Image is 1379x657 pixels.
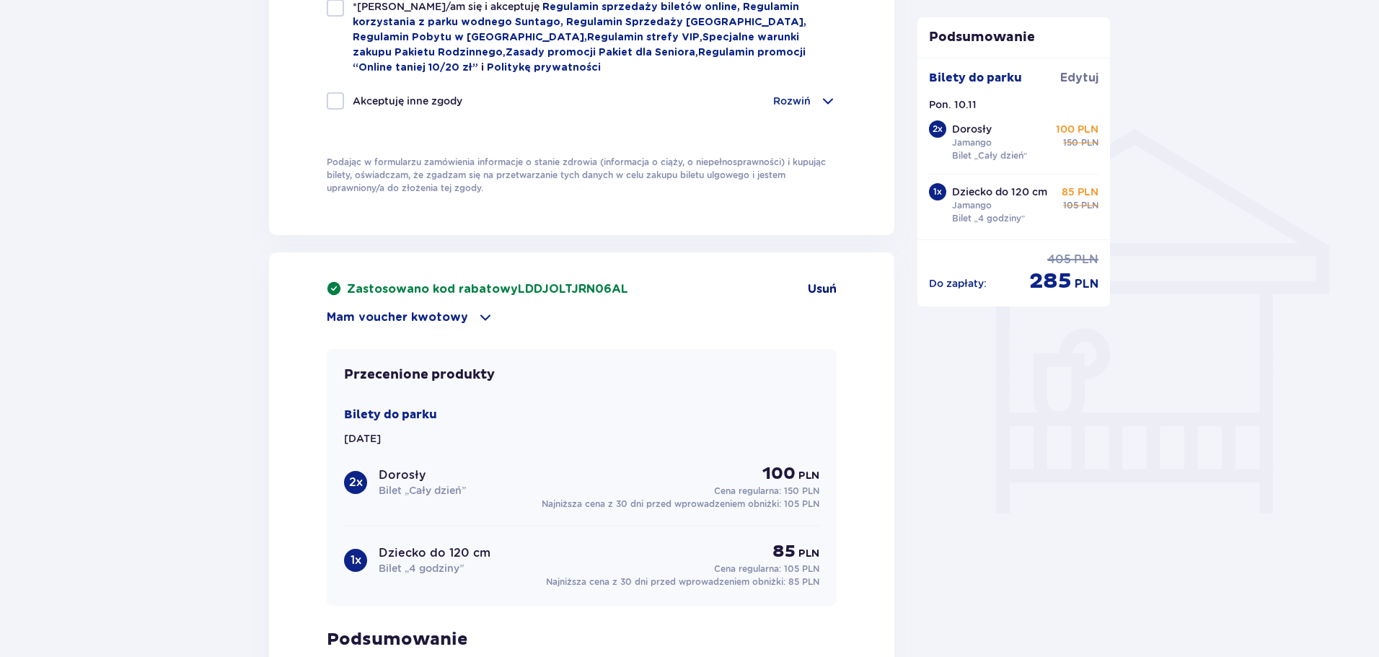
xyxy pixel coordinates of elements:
p: Dziecko do 120 cm [952,185,1047,199]
span: PLN [1075,276,1098,292]
p: 85 PLN [1062,185,1098,199]
span: Edytuj [1060,70,1098,86]
p: Dziecko do 120 cm [379,545,490,561]
a: Regulamin Sprzedaży [GEOGRAPHIC_DATA], [566,17,806,27]
div: 1 x [344,549,367,572]
p: Podsumowanie [327,629,837,651]
span: PLN [1074,252,1098,268]
p: Rozwiń [773,94,811,108]
p: Bilety do parku [929,70,1022,86]
p: Bilet „Cały dzień” [379,483,466,498]
span: i [481,63,487,73]
span: 105 [1063,199,1078,212]
p: Podając w formularzu zamówienia informacje o stanie zdrowia (informacja o ciąży, o niepełnosprawn... [327,156,837,195]
p: Bilet „4 godziny” [379,561,464,576]
p: Najniższa cena z 30 dni przed wprowadzeniem obniżki: [542,498,819,511]
p: Najniższa cena z 30 dni przed wprowadzeniem obniżki: [546,576,819,588]
a: Usuń [808,281,837,297]
div: 2 x [344,471,367,494]
p: Mam voucher kwotowy [327,309,468,325]
span: 405 [1047,252,1071,268]
p: Dorosły [379,467,426,483]
span: PLN [1081,199,1098,212]
span: 150 PLN [784,485,819,496]
span: 150 [1063,136,1078,149]
span: 85 PLN [788,576,819,587]
p: [DATE] [344,431,381,446]
p: 100 PLN [1056,122,1098,136]
p: Pon. 10.11 [929,97,977,112]
div: 2 x [929,120,946,138]
p: Cena regularna: [714,485,819,498]
span: PLN [798,547,819,561]
p: Bilet „4 godziny” [952,212,1026,225]
p: Przecenione produkty [344,366,495,384]
span: 105 PLN [784,498,819,509]
span: 85 [772,541,796,563]
span: PLN [1081,136,1098,149]
p: Podsumowanie [917,29,1111,46]
p: Jamango [952,199,992,212]
span: 105 PLN [784,563,819,574]
a: Zasady promocji Pakiet dla Seniora [506,48,695,58]
a: Regulamin sprzedaży biletów online, [542,2,743,12]
a: Politykę prywatności [487,63,601,73]
p: Do zapłaty : [929,276,987,291]
div: 1 x [929,183,946,200]
span: 285 [1029,268,1072,295]
span: LDDJOLTJRN06AL [518,283,628,295]
a: Regulamin strefy VIP [587,32,700,43]
p: Cena regularna: [714,563,819,576]
span: *[PERSON_NAME]/am się i akceptuję [353,1,542,12]
span: PLN [798,469,819,483]
p: Dorosły [952,122,992,136]
p: Jamango [952,136,992,149]
a: Regulamin Pobytu w [GEOGRAPHIC_DATA], [353,32,587,43]
p: Bilety do parku [344,407,437,423]
p: Bilet „Cały dzień” [952,149,1028,162]
span: 100 [762,463,796,485]
p: Zastosowano kod rabatowy [347,281,628,297]
img: rounded green checkmark [327,281,341,296]
p: Akceptuję inne zgody [353,94,462,108]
